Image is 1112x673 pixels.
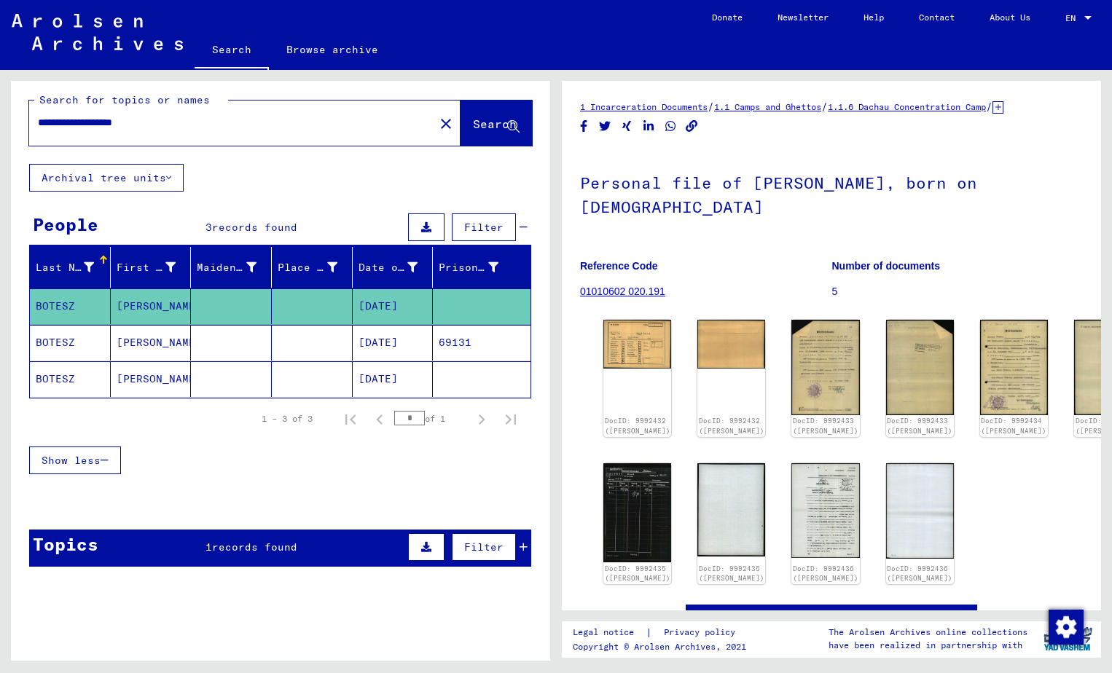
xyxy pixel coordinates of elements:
div: People [33,211,98,237]
div: Maiden Name [197,256,275,279]
mat-cell: [DATE] [353,288,434,324]
h1: Personal file of [PERSON_NAME], born on [DEMOGRAPHIC_DATA] [580,149,1083,237]
button: Last page [496,404,525,433]
mat-cell: [PERSON_NAME] [111,325,192,361]
img: 001.jpg [980,320,1048,414]
mat-header-cell: Last Name [30,247,111,288]
mat-cell: [DATE] [353,325,434,361]
button: Previous page [365,404,394,433]
mat-header-cell: Date of Birth [353,247,434,288]
span: Search [473,117,517,131]
div: Place of Birth [278,256,356,279]
div: Prisoner # [439,260,498,275]
b: Reference Code [580,260,658,272]
div: Prisoner # [439,256,517,279]
div: Last Name [36,260,94,275]
img: 002.jpg [886,320,954,414]
span: EN [1065,13,1081,23]
button: Filter [452,533,516,561]
div: Maiden Name [197,260,257,275]
span: Show less [42,454,101,467]
a: 1 Incarceration Documents [580,101,708,112]
span: Filter [464,540,504,554]
a: DocID: 9992436 ([PERSON_NAME]) [793,564,858,583]
button: Search [461,101,532,146]
mat-cell: BOTESZ [30,325,111,361]
mat-header-cell: Maiden Name [191,247,272,288]
a: DocID: 9992432 ([PERSON_NAME]) [605,417,670,435]
img: 002.jpg [697,463,765,557]
img: 001.jpg [791,320,859,414]
mat-header-cell: First Name [111,247,192,288]
mat-cell: BOTESZ [30,288,111,324]
span: Filter [464,221,504,234]
div: First Name [117,260,176,275]
a: See comments created before [DATE] [720,610,943,625]
a: DocID: 9992433 ([PERSON_NAME]) [793,417,858,435]
a: DocID: 9992434 ([PERSON_NAME]) [981,417,1046,435]
div: Last Name [36,256,112,279]
a: Browse archive [269,32,396,67]
mat-cell: [DATE] [353,361,434,397]
mat-header-cell: Prisoner # [433,247,530,288]
a: 01010602 020.191 [580,286,665,297]
div: Date of Birth [359,256,436,279]
a: DocID: 9992433 ([PERSON_NAME]) [887,417,952,435]
button: Share on Facebook [576,117,592,135]
p: Copyright © Arolsen Archives, 2021 [573,640,753,653]
mat-label: Search for topics or names [39,93,210,106]
div: of 1 [394,412,467,425]
div: | [573,625,753,640]
span: / [708,100,714,113]
span: 1 [205,540,212,554]
button: Share on Twitter [598,117,613,135]
img: yv_logo.png [1041,621,1095,657]
span: records found [212,221,297,234]
button: Next page [467,404,496,433]
button: Share on Xing [619,117,635,135]
img: 002.jpg [697,320,765,368]
button: Archival tree units [29,164,184,192]
span: / [821,100,828,113]
div: Place of Birth [278,260,337,275]
span: 3 [205,221,212,234]
a: DocID: 9992435 ([PERSON_NAME]) [699,564,764,583]
a: DocID: 9992432 ([PERSON_NAME]) [699,417,764,435]
mat-cell: 69131 [433,325,530,361]
img: 001.jpg [603,463,671,562]
mat-cell: BOTESZ [30,361,111,397]
mat-icon: close [437,115,455,133]
button: Share on WhatsApp [663,117,678,135]
img: 001.jpg [603,320,671,368]
button: Share on LinkedIn [641,117,657,135]
a: Search [195,32,269,70]
a: DocID: 9992436 ([PERSON_NAME]) [887,564,952,583]
button: First page [336,404,365,433]
span: / [986,100,992,113]
img: Change consent [1049,610,1084,645]
button: Clear [431,109,461,138]
a: 1.1 Camps and Ghettos [714,101,821,112]
button: Show less [29,446,121,474]
div: First Name [117,256,195,279]
img: 002.jpg [886,463,954,559]
p: have been realized in partnership with [829,639,1027,652]
span: records found [212,540,297,554]
p: The Arolsen Archives online collections [829,626,1027,639]
b: Number of documents [832,260,941,272]
div: Topics [33,531,98,557]
img: 001.jpg [791,463,859,559]
img: Arolsen_neg.svg [12,14,183,50]
a: Privacy policy [652,625,753,640]
mat-cell: [PERSON_NAME] [111,288,192,324]
mat-header-cell: Place of Birth [272,247,353,288]
div: Date of Birth [359,260,418,275]
div: Change consent [1048,609,1083,644]
button: Filter [452,213,516,241]
a: Legal notice [573,625,646,640]
mat-cell: [PERSON_NAME] [111,361,192,397]
a: DocID: 9992435 ([PERSON_NAME]) [605,564,670,583]
a: 1.1.6 Dachau Concentration Camp [828,101,986,112]
button: Copy link [684,117,700,135]
div: 1 – 3 of 3 [262,412,313,425]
